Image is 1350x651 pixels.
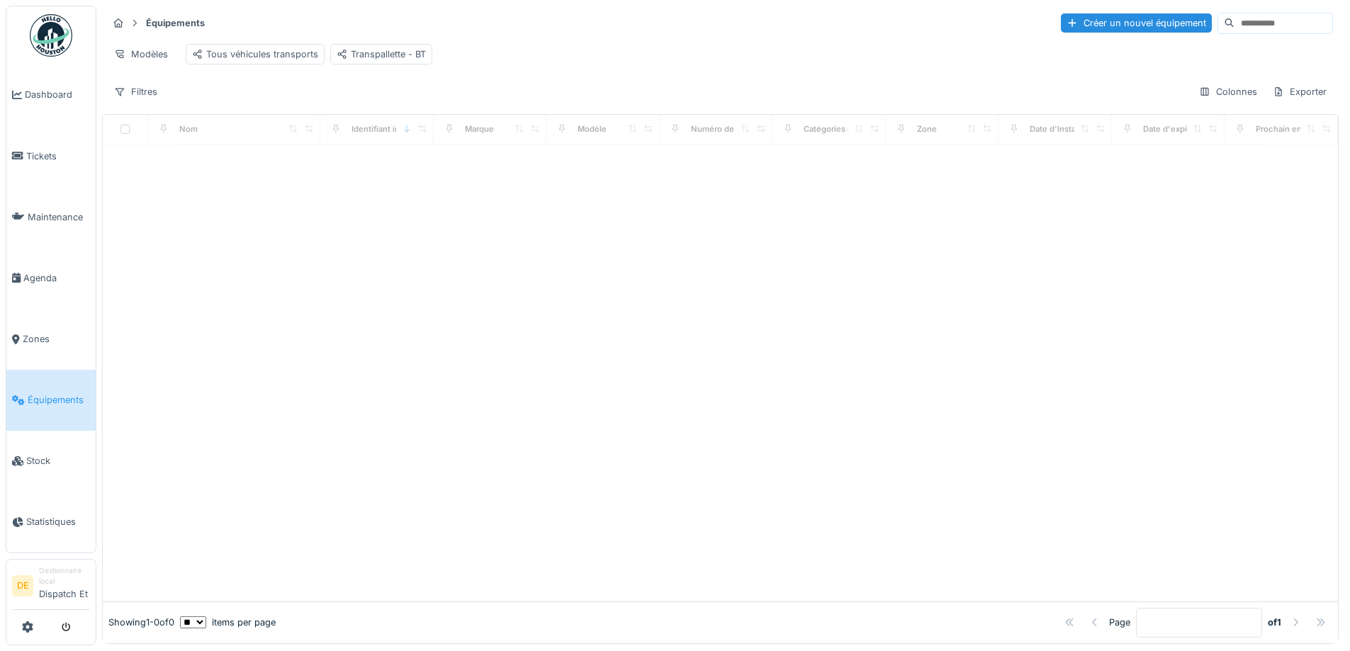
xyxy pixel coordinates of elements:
span: Zones [23,332,90,346]
div: Nom [179,123,198,135]
span: Équipements [28,393,90,407]
div: Page [1109,616,1130,629]
div: Marque [465,123,494,135]
a: Agenda [6,247,96,308]
div: Date d'Installation [1030,123,1099,135]
a: Statistiques [6,492,96,553]
a: DE Gestionnaire localDispatch Et [12,565,90,610]
div: Identifiant interne [351,123,420,135]
strong: Équipements [140,16,210,30]
span: Statistiques [26,515,90,528]
div: Modèle [578,123,607,135]
div: items per page [180,616,276,629]
span: Stock [26,454,90,468]
a: Tickets [6,125,96,186]
div: Zone [917,123,937,135]
div: Colonnes [1193,81,1264,102]
img: Badge_color-CXgf-gQk.svg [30,14,72,57]
span: Dashboard [25,88,90,101]
div: Créer un nouvel équipement [1061,13,1212,33]
span: Maintenance [28,210,90,224]
li: Dispatch Et [39,565,90,606]
div: Tous véhicules transports [192,47,318,61]
a: Zones [6,309,96,370]
div: Catégories d'équipement [804,123,902,135]
span: Tickets [26,149,90,163]
div: Exporter [1266,81,1333,102]
a: Stock [6,431,96,492]
a: Maintenance [6,186,96,247]
span: Agenda [23,271,90,285]
div: Numéro de Série [691,123,756,135]
strong: of 1 [1268,616,1281,629]
div: Modèles [108,44,174,64]
div: Showing 1 - 0 of 0 [108,616,174,629]
a: Équipements [6,370,96,431]
div: Prochain entretien [1256,123,1327,135]
div: Filtres [108,81,164,102]
div: Date d'expiration [1143,123,1209,135]
div: Transpallette - BT [337,47,426,61]
div: Gestionnaire local [39,565,90,587]
li: DE [12,575,33,596]
a: Dashboard [6,64,96,125]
